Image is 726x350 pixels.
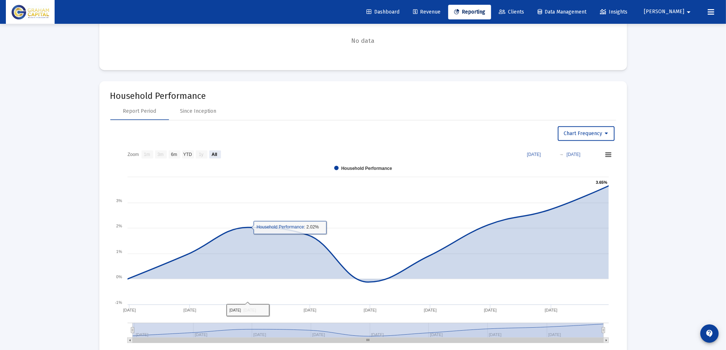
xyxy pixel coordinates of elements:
[407,5,446,19] a: Revenue
[364,308,376,312] text: [DATE]
[144,152,150,157] text: 1m
[199,152,203,157] text: 1y
[596,180,607,185] text: 3.65%
[558,126,615,141] button: Chart Frequency
[110,37,616,45] span: No data
[600,9,627,15] span: Insights
[559,152,564,157] text: →
[211,152,217,157] text: All
[110,5,616,60] div: Data grid
[538,9,586,15] span: Data Management
[361,5,405,19] a: Dashboard
[635,4,702,19] button: [PERSON_NAME]
[116,249,122,254] text: 1%
[157,152,163,157] text: 3m
[424,308,436,312] text: [DATE]
[454,9,485,15] span: Reporting
[180,108,216,115] div: Since Inception
[564,130,608,137] span: Chart Frequency
[366,9,399,15] span: Dashboard
[171,152,177,157] text: 6m
[110,92,616,100] mat-card-title: Household Performance
[116,198,122,203] text: 3%
[115,300,122,305] text: -1%
[499,9,524,15] span: Clients
[116,275,122,279] text: 0%
[413,9,441,15] span: Revenue
[484,308,497,312] text: [DATE]
[11,5,49,19] img: Dashboard
[303,308,316,312] text: [DATE]
[567,152,581,157] text: [DATE]
[341,166,392,171] text: Household Performance
[644,9,684,15] span: [PERSON_NAME]
[684,5,693,19] mat-icon: arrow_drop_down
[705,329,714,338] mat-icon: contact_support
[594,5,633,19] a: Insights
[183,308,196,312] text: [DATE]
[448,5,491,19] a: Reporting
[493,5,530,19] a: Clients
[123,108,156,115] div: Report Period
[257,224,304,230] tspan: Household Performance
[527,152,541,157] text: [DATE]
[116,224,122,228] text: 2%
[229,308,241,312] tspan: [DATE]
[257,224,319,230] text: : 2.02%
[128,152,139,157] text: Zoom
[123,308,136,312] text: [DATE]
[545,308,557,312] text: [DATE]
[183,152,192,157] text: YTD
[532,5,592,19] a: Data Management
